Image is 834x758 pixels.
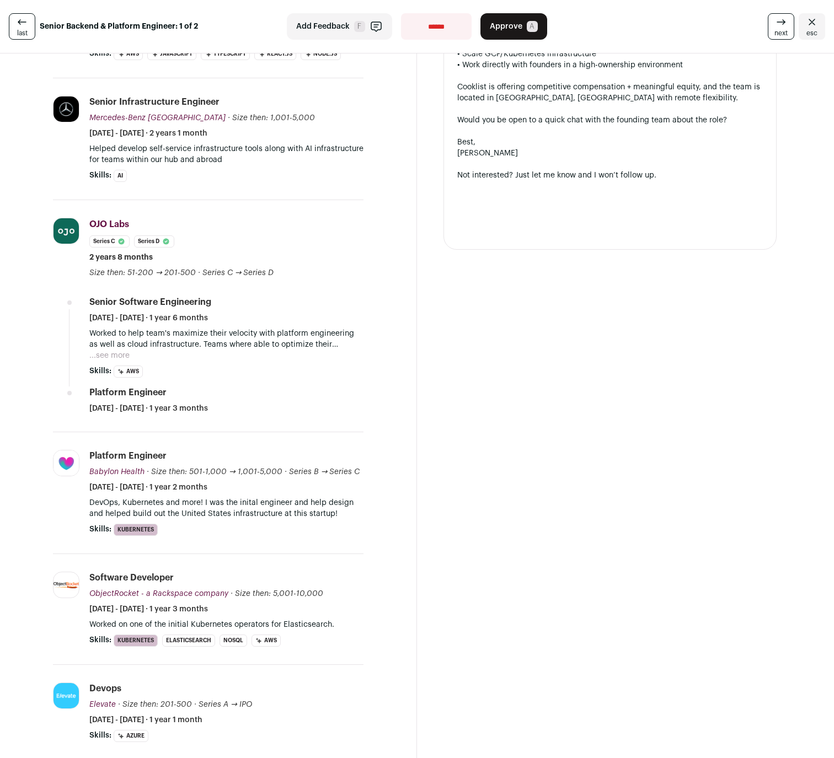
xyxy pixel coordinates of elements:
[228,114,315,122] span: · Size then: 1,001-5,000
[147,48,196,60] li: JavaScript
[89,714,202,725] span: [DATE] - [DATE] · 1 year 1 month
[89,313,208,324] span: [DATE] - [DATE] · 1 year 6 months
[806,29,817,37] span: esc
[54,218,79,244] img: 34996474117ae0b68b60eca9b14d2943c61e943584ba6b2f2677b3557df48f82.jpg
[254,48,296,60] li: React.js
[480,13,547,40] button: Approve A
[527,21,538,32] span: A
[89,482,207,493] span: [DATE] - [DATE] · 1 year 2 months
[9,13,35,40] a: last
[118,701,192,708] span: · Size then: 201-500
[457,170,763,181] div: Not interested? Just let me know and I won’t follow up.
[89,96,220,108] div: Senior Infrastructure Engineer
[457,115,763,126] div: Would you be open to a quick chat with the founding team about the role?
[89,143,363,165] p: Helped develop self-service infrastructure tools along with AI infrastructure for teams within ou...
[89,365,111,377] span: Skills:
[89,269,196,277] span: Size then: 51-200 → 201-500
[89,328,363,350] p: Worked to help team's maximize their velocity with platform engineering as well as cloud infrastr...
[89,524,111,535] span: Skills:
[799,13,825,40] a: Close
[89,386,167,399] div: Platform Engineer
[54,582,79,589] img: eff09f7a9ce160fe9670e5f4ad61e23b0887cb21d009aa1a408b93b2b650a8bd.png
[54,450,79,476] img: 4b0123148dc569d2540c83827a8075c5cc49f38d97095d27d22348722ea3e533.jpg
[89,619,363,630] p: Worked on one of the initial Kubernetes operators for Elasticsearch.
[201,48,250,60] li: TypeScript
[202,269,274,277] span: Series C → Series D
[89,252,153,263] span: 2 years 8 months
[89,403,208,414] span: [DATE] - [DATE] · 1 year 3 months
[490,21,522,32] span: Approve
[114,170,127,182] li: AI
[114,48,143,60] li: AWS
[134,235,174,248] li: Series D
[162,635,215,647] li: Elasticsearch
[296,21,350,32] span: Add Feedback
[114,524,158,536] li: Kubernetes
[354,21,365,32] span: F
[40,21,198,32] strong: Senior Backend & Platform Engineer: 1 of 2
[89,296,211,308] div: Senior Software Engineering
[17,29,28,37] span: last
[301,48,341,60] li: Node.js
[89,235,130,248] li: Series C
[287,13,392,40] button: Add Feedback F
[89,350,130,361] button: ...see more
[114,635,158,647] li: Kubernetes
[220,635,247,647] li: NoSQL
[89,170,111,181] span: Skills:
[89,572,174,584] div: Software Developer
[147,468,282,476] span: · Size then: 501-1,000 → 1,001-5,000
[89,468,145,476] span: Babylon Health
[89,590,228,598] span: ObjectRocket - a Rackspace company
[198,267,200,278] span: ·
[89,497,363,519] p: DevOps, Kubernetes and more! I was the inital engineer and help design and helped build out the U...
[114,730,148,742] li: Azure
[89,128,207,139] span: [DATE] - [DATE] · 2 years 1 month
[114,365,143,378] li: AWS
[89,114,226,122] span: Mercedes-Benz [GEOGRAPHIC_DATA]
[199,701,252,708] span: Series A → IPO
[457,137,763,148] div: Best,
[89,730,111,741] span: Skills:
[289,468,360,476] span: Series B → Series C
[457,49,763,60] div: • Scale GCP/Kubernetes infrastructure
[89,48,111,59] span: Skills:
[457,82,763,104] div: Cooklist is offering competitive compensation + meaningful equity, and the team is located in [GE...
[231,590,323,598] span: · Size then: 5,001-10,000
[89,220,129,229] span: OJO Labs
[54,96,79,122] img: 3edb079dedc995f7c44033fc511e31fbb268089af5d3e85f05def4d1f8284937.jpg
[54,683,79,708] img: c8caf0b5553938fef68c6782256b2de1b514729e6fc3fb6f3115d61ed7afd55e.jpg
[252,635,281,647] li: AWS
[457,148,763,159] div: [PERSON_NAME]
[89,635,111,646] span: Skills:
[285,466,287,477] span: ·
[89,701,116,708] span: Elevate
[89,604,208,615] span: [DATE] - [DATE] · 1 year 3 months
[89,450,167,462] div: Platform Engineer
[194,699,196,710] span: ·
[768,13,794,40] a: next
[457,60,763,71] div: • Work directly with founders in a high-ownership environment
[89,682,121,695] div: Devops
[774,29,788,37] span: next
